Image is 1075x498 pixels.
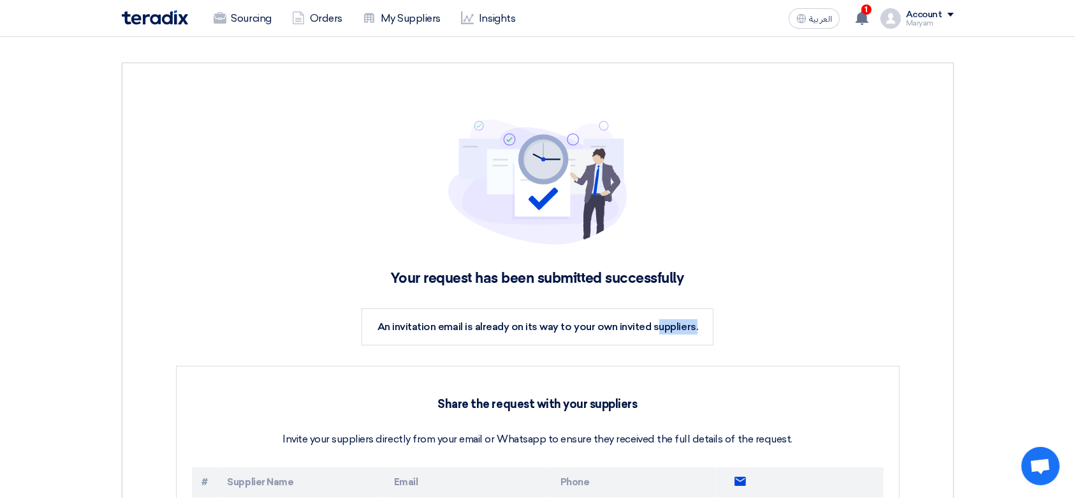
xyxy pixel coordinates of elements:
[550,467,717,497] th: Phone
[861,4,872,15] span: 1
[377,321,698,333] span: An invitation email is already on its way to your own invited suppliers.
[1021,447,1060,485] a: Open chat
[203,4,282,33] a: Sourcing
[176,270,900,288] h2: Your request has been submitted successfully
[881,8,901,29] img: profile_test.png
[451,4,525,33] a: Insights
[906,10,942,20] div: Account
[192,432,884,447] p: Invite your suppliers directly from your email or Whatsapp to ensure they received the full detai...
[789,8,840,29] button: العربية
[384,467,550,497] th: Email
[809,15,832,24] span: العربية
[448,119,627,245] img: project-submitted.svg
[906,20,954,27] div: Maryam
[122,10,188,25] img: Teradix logo
[192,397,884,411] h3: Share the request with your suppliers
[192,467,217,497] th: #
[217,467,384,497] th: Supplier Name
[282,4,353,33] a: Orders
[353,4,451,33] a: My Suppliers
